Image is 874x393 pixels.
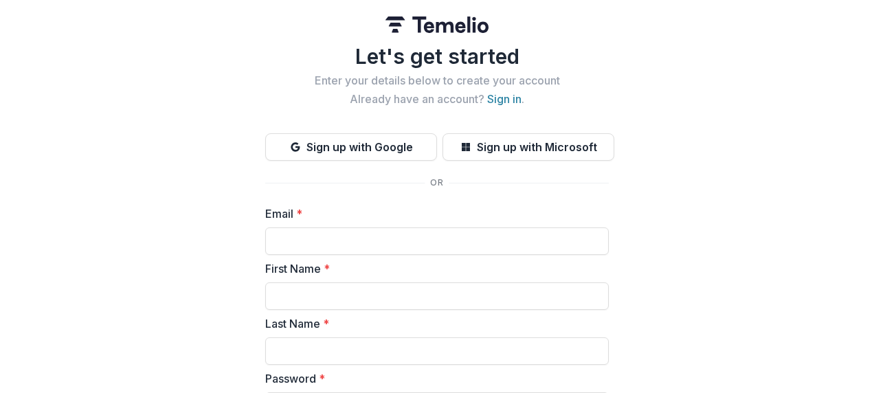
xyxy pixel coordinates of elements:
h2: Enter your details below to create your account [265,74,609,87]
label: First Name [265,260,601,277]
label: Last Name [265,315,601,332]
button: Sign up with Microsoft [442,133,614,161]
a: Sign in [487,92,522,106]
label: Email [265,205,601,222]
label: Password [265,370,601,387]
h1: Let's get started [265,44,609,69]
img: Temelio [385,16,489,33]
h2: Already have an account? . [265,93,609,106]
button: Sign up with Google [265,133,437,161]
